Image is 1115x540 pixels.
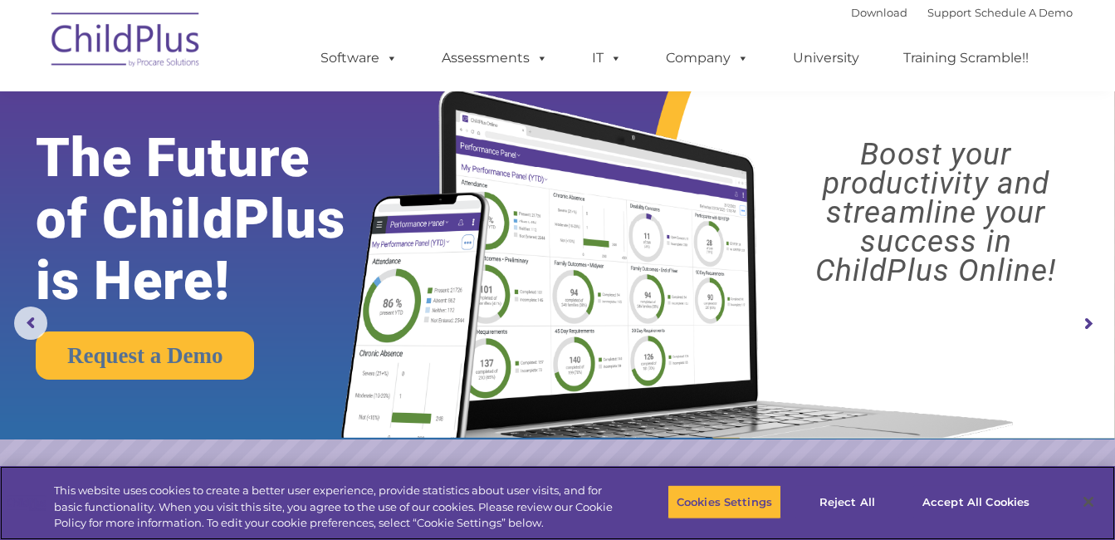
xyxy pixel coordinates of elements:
button: Reject All [795,484,899,519]
rs-layer: Boost your productivity and streamline your success in ChildPlus Online! [770,140,1102,285]
a: Schedule A Demo [975,6,1073,19]
button: Accept All Cookies [913,484,1039,519]
a: Training Scramble!! [887,42,1045,75]
a: Company [649,42,765,75]
a: Download [851,6,907,19]
a: Request a Demo [36,331,254,380]
button: Cookies Settings [668,484,781,519]
font: | [851,6,1073,19]
img: ChildPlus by Procare Solutions [43,1,209,84]
a: Assessments [425,42,565,75]
a: University [776,42,876,75]
a: IT [575,42,638,75]
span: Phone number [231,178,301,190]
button: Close [1070,484,1107,520]
a: Software [304,42,414,75]
div: This website uses cookies to create a better user experience, provide statistics about user visit... [54,483,614,532]
a: Support [927,6,971,19]
rs-layer: The Future of ChildPlus is Here! [36,127,392,312]
span: Last name [231,110,281,122]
